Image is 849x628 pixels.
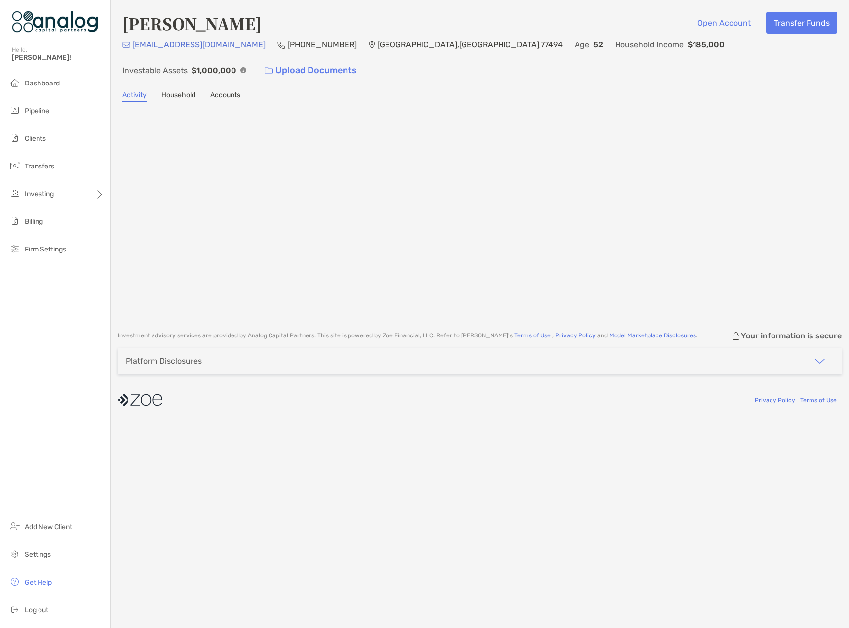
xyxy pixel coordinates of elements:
[287,39,357,51] p: [PHONE_NUMBER]
[9,160,21,171] img: transfers icon
[25,79,60,87] span: Dashboard
[800,397,837,404] a: Terms of Use
[593,39,603,51] p: 52
[25,550,51,559] span: Settings
[118,389,162,411] img: company logo
[9,215,21,227] img: billing icon
[688,39,725,51] p: $185,000
[9,243,21,254] img: firm-settings icon
[126,356,202,366] div: Platform Disclosures
[609,332,696,339] a: Model Marketplace Disclosures
[161,91,195,102] a: Household
[755,397,795,404] a: Privacy Policy
[690,12,758,34] button: Open Account
[615,39,684,51] p: Household Income
[265,67,273,74] img: button icon
[9,520,21,532] img: add_new_client icon
[122,12,262,35] h4: [PERSON_NAME]
[240,67,246,73] img: Info Icon
[766,12,837,34] button: Transfer Funds
[258,60,363,81] a: Upload Documents
[25,606,48,614] span: Log out
[25,245,66,253] span: Firm Settings
[25,107,49,115] span: Pipeline
[25,134,46,143] span: Clients
[118,332,697,339] p: Investment advisory services are provided by Analog Capital Partners . This site is powered by Zo...
[210,91,240,102] a: Accounts
[575,39,589,51] p: Age
[25,190,54,198] span: Investing
[122,42,130,48] img: Email Icon
[9,104,21,116] img: pipeline icon
[12,4,98,40] img: Zoe Logo
[377,39,563,51] p: [GEOGRAPHIC_DATA] , [GEOGRAPHIC_DATA] , 77494
[25,523,72,531] span: Add New Client
[369,41,375,49] img: Location Icon
[25,162,54,170] span: Transfers
[277,41,285,49] img: Phone Icon
[122,64,188,77] p: Investable Assets
[9,187,21,199] img: investing icon
[814,355,826,367] img: icon arrow
[555,332,596,339] a: Privacy Policy
[9,132,21,144] img: clients icon
[9,576,21,587] img: get-help icon
[9,77,21,88] img: dashboard icon
[25,578,52,586] span: Get Help
[25,217,43,226] span: Billing
[9,548,21,560] img: settings icon
[12,53,104,62] span: [PERSON_NAME]!
[132,39,266,51] p: [EMAIL_ADDRESS][DOMAIN_NAME]
[9,603,21,615] img: logout icon
[122,91,147,102] a: Activity
[741,331,842,340] p: Your information is secure
[192,64,236,77] p: $1,000,000
[514,332,551,339] a: Terms of Use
